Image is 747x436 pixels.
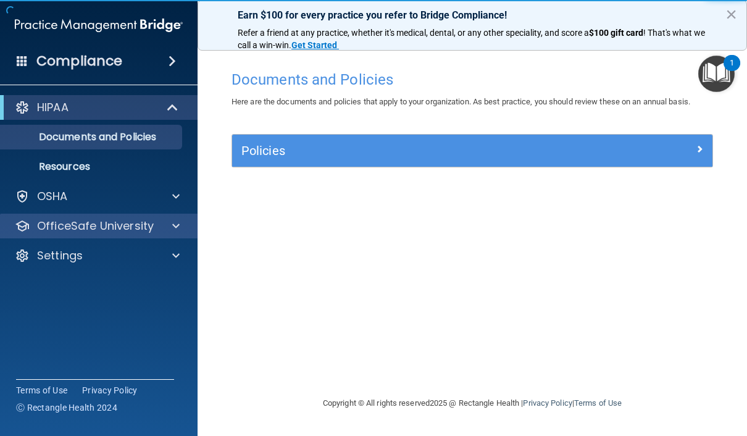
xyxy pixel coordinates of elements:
[241,144,583,157] h5: Policies
[238,28,707,50] span: ! That's what we call a win-win.
[238,28,589,38] span: Refer a friend at any practice, whether it's medical, dental, or any other speciality, and score a
[241,141,703,161] a: Policies
[16,401,117,414] span: Ⓒ Rectangle Health 2024
[589,28,643,38] strong: $100 gift card
[16,384,67,396] a: Terms of Use
[15,13,183,38] img: PMB logo
[36,52,122,70] h4: Compliance
[15,100,179,115] a: HIPAA
[574,398,622,408] a: Terms of Use
[232,97,690,106] span: Here are the documents and policies that apply to your organization. As best practice, you should...
[37,100,69,115] p: HIPAA
[8,161,177,173] p: Resources
[247,384,698,423] div: Copyright © All rights reserved 2025 @ Rectangle Health | |
[37,189,68,204] p: OSHA
[15,219,180,233] a: OfficeSafe University
[37,248,83,263] p: Settings
[82,384,138,396] a: Privacy Policy
[725,4,737,24] button: Close
[8,131,177,143] p: Documents and Policies
[730,63,734,79] div: 1
[698,56,735,92] button: Open Resource Center, 1 new notification
[291,40,339,50] a: Get Started
[15,248,180,263] a: Settings
[37,219,154,233] p: OfficeSafe University
[523,398,572,408] a: Privacy Policy
[291,40,337,50] strong: Get Started
[15,189,180,204] a: OSHA
[238,9,707,21] p: Earn $100 for every practice you refer to Bridge Compliance!
[232,72,713,88] h4: Documents and Policies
